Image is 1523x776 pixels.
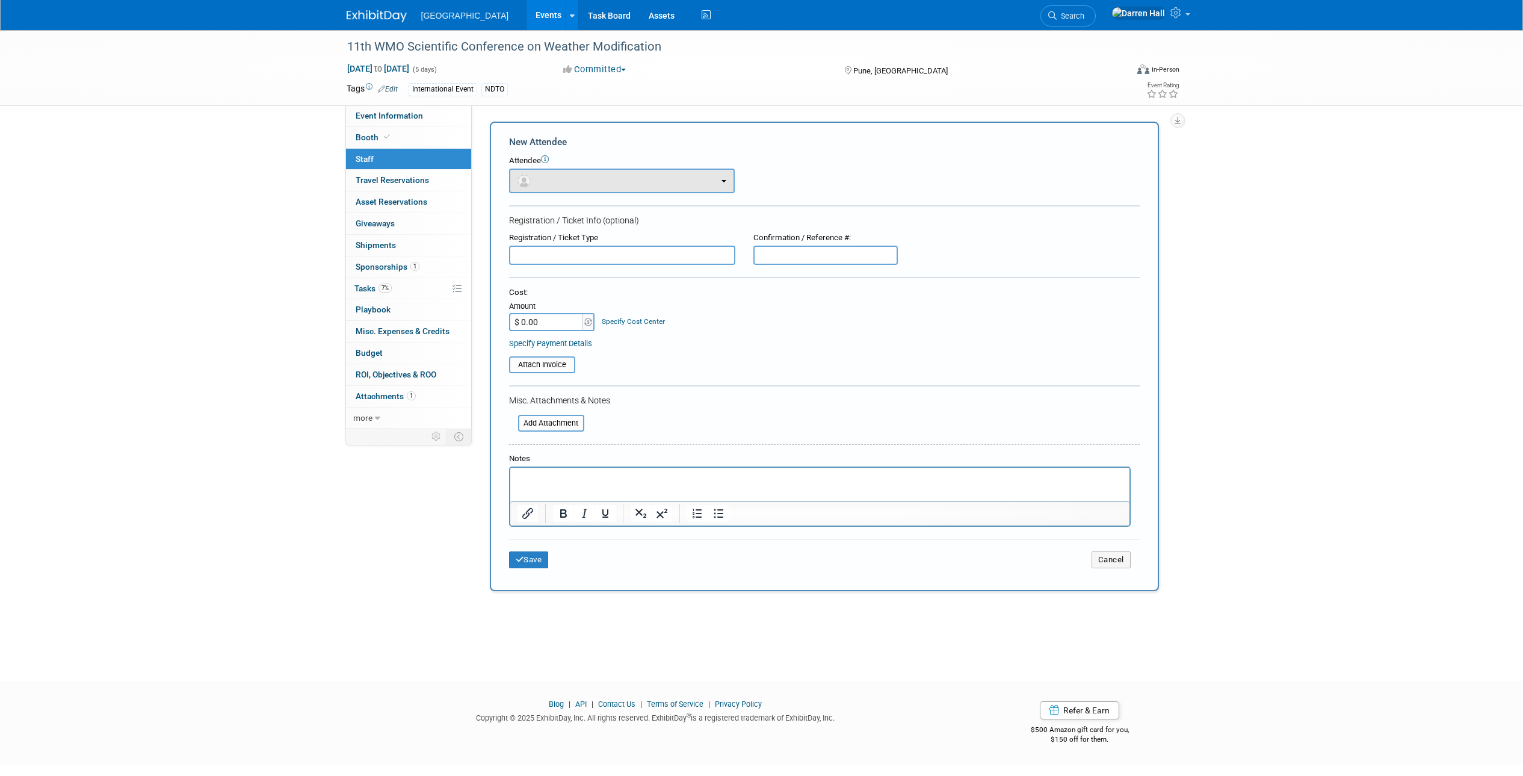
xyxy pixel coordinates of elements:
[356,132,392,142] span: Booth
[347,63,410,74] span: [DATE] [DATE]
[353,413,372,423] span: more
[356,219,395,228] span: Giveaways
[753,232,898,244] div: Confirmation / Reference #:
[715,700,762,709] a: Privacy Policy
[346,386,471,407] a: Attachments1
[407,391,416,400] span: 1
[1057,11,1084,20] span: Search
[372,64,384,73] span: to
[410,262,419,271] span: 1
[509,232,735,244] div: Registration / Ticket Type
[705,700,713,709] span: |
[384,134,390,140] i: Booth reservation complete
[412,66,437,73] span: (5 days)
[346,299,471,320] a: Playbook
[346,235,471,256] a: Shipments
[509,551,549,568] button: Save
[346,408,471,429] a: more
[356,391,416,401] span: Attachments
[1040,701,1119,719] a: Refer & Earn
[346,170,471,191] a: Travel Reservations
[574,505,595,522] button: Italic
[346,191,471,213] a: Asset Reservations
[356,370,436,379] span: ROI, Objectives & ROO
[559,63,631,76] button: Committed
[346,105,471,126] a: Event Information
[346,321,471,342] a: Misc. Expenses & Credits
[356,197,427,206] span: Asset Reservations
[378,85,398,93] a: Edit
[509,214,1140,226] div: Registration / Ticket Info (optional)
[409,83,477,96] div: International Event
[343,36,1109,58] div: 11th WMO Scientific Conference on Weather Modification
[356,305,391,314] span: Playbook
[356,326,449,336] span: Misc. Expenses & Credits
[509,301,596,313] div: Amount
[346,127,471,148] a: Booth
[346,149,471,170] a: Staff
[421,11,509,20] span: [GEOGRAPHIC_DATA]
[1056,63,1180,81] div: Event Format
[575,700,587,709] a: API
[1151,65,1179,74] div: In-Person
[602,317,665,326] a: Specify Cost Center
[354,284,392,293] span: Tasks
[1137,64,1149,74] img: Format-Inperson.png
[687,505,708,522] button: Numbered list
[517,505,538,522] button: Insert/edit link
[346,256,471,278] a: Sponsorships1
[652,505,672,522] button: Superscript
[595,505,616,522] button: Underline
[356,175,429,185] span: Travel Reservations
[510,468,1129,501] iframe: Rich Text Area
[708,505,729,522] button: Bullet list
[426,429,447,444] td: Personalize Event Tab Strip
[983,717,1177,745] div: $500 Amazon gift card for you,
[637,700,645,709] span: |
[356,240,396,250] span: Shipments
[509,394,1140,406] div: Misc. Attachments & Notes
[481,83,508,96] div: NDTO
[1111,7,1166,20] img: Darren Hall
[509,453,1131,465] div: Notes
[378,284,392,293] span: 7%
[509,155,1140,167] div: Attendee
[598,700,635,709] a: Contact Us
[346,364,471,385] a: ROI, Objectives & ROO
[983,734,1177,745] div: $150 off for them.
[346,213,471,234] a: Giveaways
[347,710,965,724] div: Copyright © 2025 ExhibitDay, Inc. All rights reserved. ExhibitDay is a registered trademark of Ex...
[647,700,703,709] a: Terms of Service
[356,111,423,120] span: Event Information
[347,82,398,96] td: Tags
[356,348,383,358] span: Budget
[631,505,651,522] button: Subscript
[566,700,573,709] span: |
[509,135,1140,149] div: New Attendee
[1040,5,1096,26] a: Search
[356,154,374,164] span: Staff
[589,700,596,709] span: |
[1092,551,1131,568] button: Cancel
[509,339,592,348] a: Specify Payment Details
[549,700,564,709] a: Blog
[687,712,691,719] sup: ®
[1146,82,1179,88] div: Event Rating
[509,287,1140,299] div: Cost:
[346,278,471,299] a: Tasks7%
[446,429,471,444] td: Toggle Event Tabs
[553,505,573,522] button: Bold
[853,66,948,75] span: Pune, [GEOGRAPHIC_DATA]
[356,262,419,272] span: Sponsorships
[347,10,407,22] img: ExhibitDay
[346,343,471,364] a: Budget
